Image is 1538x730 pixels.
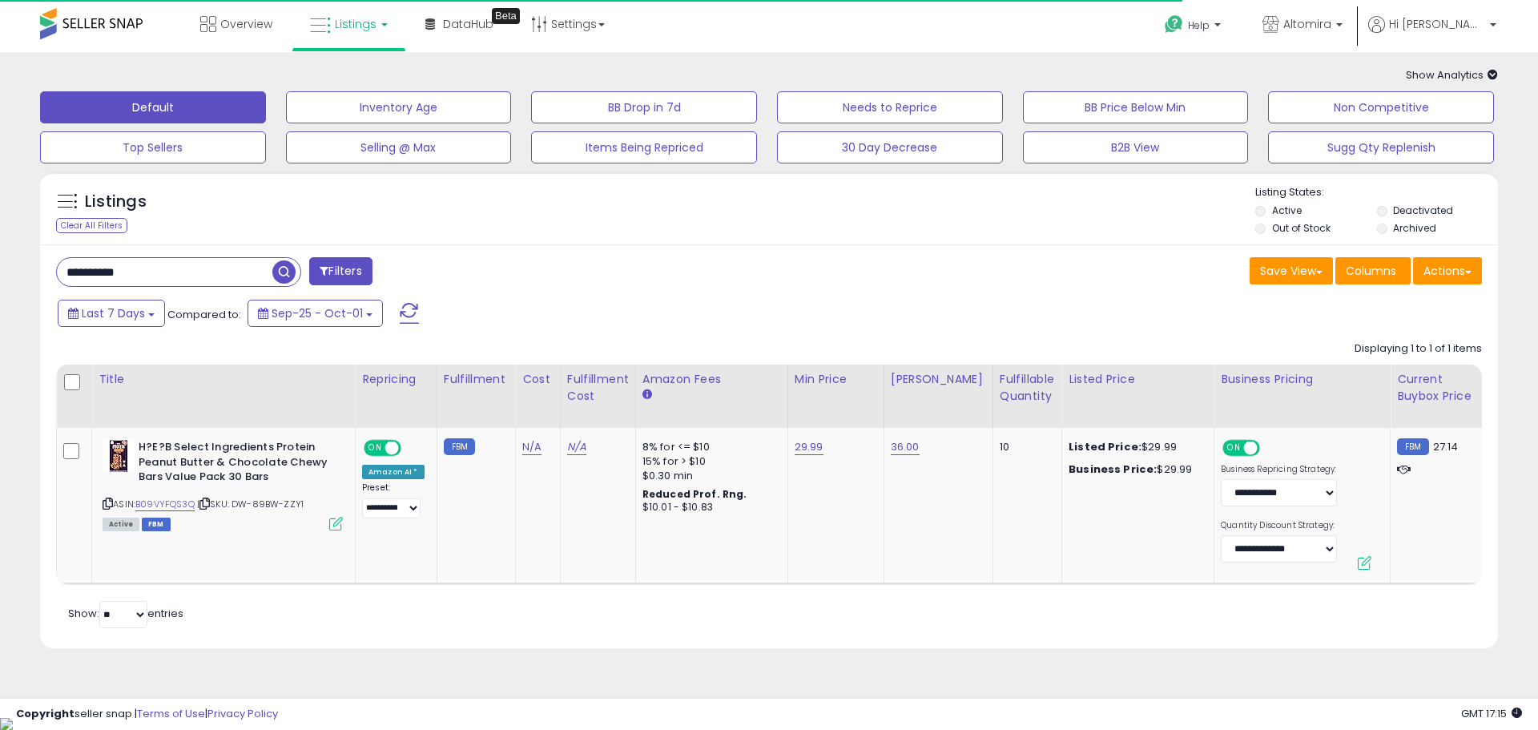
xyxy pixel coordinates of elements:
label: Business Repricing Strategy: [1221,464,1337,475]
div: Business Pricing [1221,371,1383,388]
button: Sugg Qty Replenish [1268,131,1494,163]
b: H?E?B Select Ingredients Protein Peanut Butter & Chocolate Chewy Bars Value Pack 30 Bars [139,440,333,489]
button: 30 Day Decrease [777,131,1003,163]
a: 36.00 [891,439,920,455]
span: All listings currently available for purchase on Amazon [103,518,139,531]
span: Listings [335,16,376,32]
img: 41eCMaEnW9L._SL40_.jpg [103,440,135,472]
span: Hi [PERSON_NAME] [1389,16,1485,32]
div: Fulfillable Quantity [1000,371,1055,405]
span: DataHub [443,16,493,32]
div: [PERSON_NAME] [891,371,986,388]
label: Quantity Discount Strategy: [1221,520,1337,531]
div: Tooltip anchor [492,8,520,24]
a: Privacy Policy [207,706,278,721]
span: Show: entries [68,606,183,621]
button: Items Being Repriced [531,131,757,163]
label: Deactivated [1393,204,1453,217]
label: Active [1272,204,1302,217]
label: Archived [1393,221,1436,235]
button: Needs to Reprice [777,91,1003,123]
small: FBM [444,438,475,455]
b: Listed Price: [1069,439,1141,454]
div: Amazon Fees [642,371,781,388]
div: Cost [522,371,554,388]
div: $0.30 min [642,469,775,483]
div: 15% for > $10 [642,454,775,469]
div: Amazon AI * [362,465,425,479]
span: Altomira [1283,16,1331,32]
button: Default [40,91,266,123]
div: Current Buybox Price [1397,371,1480,405]
div: 10 [1000,440,1049,454]
div: $29.99 [1069,440,1202,454]
button: Sep-25 - Oct-01 [248,300,383,327]
span: | SKU: DW-89BW-ZZY1 [197,498,304,510]
a: 29.99 [795,439,823,455]
strong: Copyright [16,706,74,721]
button: Columns [1335,257,1411,284]
h5: Listings [85,191,147,213]
div: Fulfillment Cost [567,371,629,405]
button: Save View [1250,257,1333,284]
button: B2B View [1023,131,1249,163]
span: OFF [1258,442,1283,455]
b: Reduced Prof. Rng. [642,487,747,501]
a: Help [1152,2,1237,52]
div: $10.01 - $10.83 [642,501,775,514]
button: Non Competitive [1268,91,1494,123]
div: Min Price [795,371,877,388]
span: ON [1224,442,1244,455]
div: Preset: [362,482,425,518]
a: N/A [522,439,542,455]
div: Title [99,371,348,388]
button: Last 7 Days [58,300,165,327]
a: B09VYFQS3Q [135,498,195,511]
span: Last 7 Days [82,305,145,321]
button: Actions [1413,257,1482,284]
div: $29.99 [1069,462,1202,477]
button: Inventory Age [286,91,512,123]
button: BB Drop in 7d [531,91,757,123]
a: N/A [567,439,586,455]
div: Repricing [362,371,430,388]
button: Top Sellers [40,131,266,163]
span: Columns [1346,263,1396,279]
span: Compared to: [167,307,241,322]
div: Fulfillment [444,371,509,388]
span: ON [365,442,385,455]
span: FBM [142,518,171,531]
button: Filters [309,257,372,285]
span: OFF [399,442,425,455]
b: Business Price: [1069,462,1157,477]
div: Clear All Filters [56,218,127,233]
label: Out of Stock [1272,221,1331,235]
button: Selling @ Max [286,131,512,163]
div: seller snap | | [16,707,278,722]
button: BB Price Below Min [1023,91,1249,123]
a: Terms of Use [137,706,205,721]
div: 8% for <= $10 [642,440,775,454]
div: ASIN: [103,440,343,529]
span: Show Analytics [1406,67,1498,83]
i: Get Help [1164,14,1184,34]
span: 2025-10-9 17:15 GMT [1461,706,1522,721]
p: Listing States: [1255,185,1497,200]
span: Help [1188,18,1210,32]
span: 27.14 [1433,439,1459,454]
span: Overview [220,16,272,32]
span: Sep-25 - Oct-01 [272,305,363,321]
div: Displaying 1 to 1 of 1 items [1355,341,1482,357]
div: Listed Price [1069,371,1207,388]
small: Amazon Fees. [642,388,652,402]
a: Hi [PERSON_NAME] [1368,16,1496,52]
small: FBM [1397,438,1428,455]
